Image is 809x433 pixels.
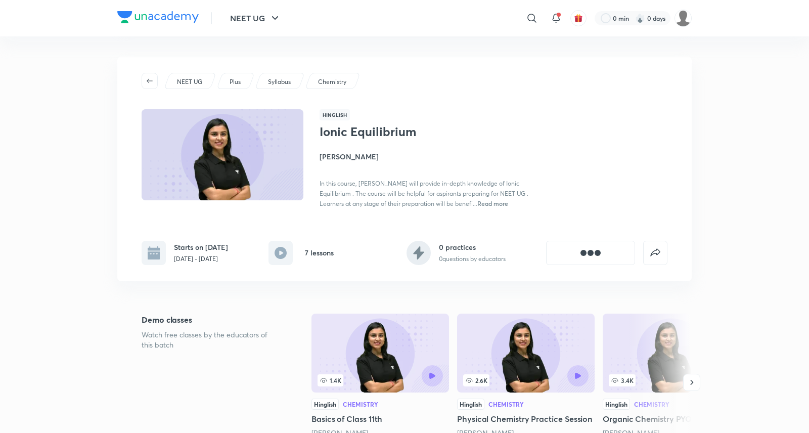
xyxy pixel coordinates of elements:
p: [DATE] - [DATE] [174,254,228,264]
span: Read more [477,199,508,207]
p: NEET UG [177,77,202,86]
p: Chemistry [318,77,346,86]
h5: Physical Chemistry Practice Session [457,413,595,425]
h6: Starts on [DATE] [174,242,228,252]
a: NEET UG [175,77,204,86]
span: 1.4K [318,374,343,386]
p: Syllabus [268,77,291,86]
a: Syllabus [266,77,293,86]
span: 2.6K [463,374,489,386]
div: Hinglish [603,399,630,410]
a: Chemistry [317,77,348,86]
span: 3.4K [609,374,636,386]
div: Hinglish [311,399,339,410]
button: [object Object] [546,241,635,265]
a: Plus [228,77,243,86]
p: Plus [230,77,241,86]
img: Company Logo [117,11,199,23]
img: Thumbnail [140,108,305,201]
div: Hinglish [457,399,484,410]
img: avatar [574,14,583,23]
span: In this course, [PERSON_NAME] will provide in-depth knowledge of Ionic Equilibrium . The course w... [320,180,528,207]
button: NEET UG [224,8,287,28]
h5: Basics of Class 11th [311,413,449,425]
span: Hinglish [320,109,350,120]
button: avatar [570,10,587,26]
h6: 0 practices [439,242,506,252]
h5: Demo classes [142,314,279,326]
img: Siddharth Mitra [675,10,692,27]
div: Chemistry [488,401,524,407]
button: false [643,241,667,265]
h4: [PERSON_NAME] [320,151,546,162]
div: Chemistry [343,401,378,407]
p: Watch free classes by the educators of this batch [142,330,279,350]
p: 0 questions by educators [439,254,506,264]
img: streak [635,13,645,23]
h6: 7 lessons [305,247,334,258]
h1: Ionic Equilibrium [320,124,485,139]
a: Company Logo [117,11,199,26]
h5: Organic Chemistry PYQs [603,413,740,425]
